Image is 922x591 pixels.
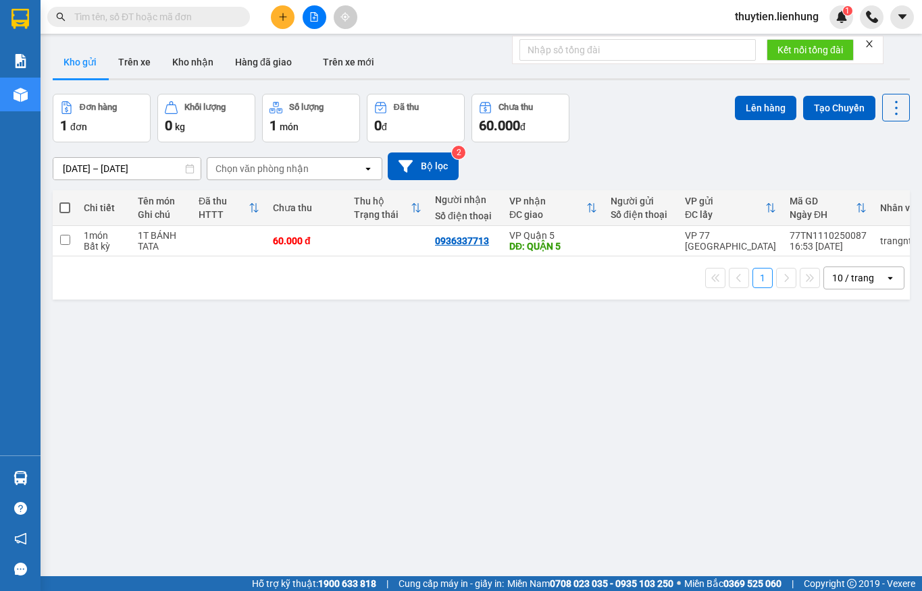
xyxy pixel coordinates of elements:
[215,162,309,175] div: Chọn văn phòng nhận
[865,39,874,49] span: close
[479,117,520,134] span: 60.000
[53,158,201,179] input: Select a date range.
[509,241,597,252] div: DĐ: QUẬN 5
[84,230,124,241] div: 1 món
[866,11,878,23] img: phone-icon
[845,6,850,16] span: 1
[224,46,303,78] button: Hàng đã giao
[60,117,68,134] span: 1
[309,12,319,22] span: file-add
[273,235,340,246] div: 60.000 đ
[14,532,27,545] span: notification
[752,268,773,288] button: 1
[347,190,428,226] th: Toggle SortBy
[509,209,586,220] div: ĐC giao
[519,39,756,61] input: Nhập số tổng đài
[498,103,533,112] div: Chưa thu
[724,8,829,25] span: thuytien.lienhung
[184,103,226,112] div: Khối lượng
[435,235,489,246] div: 0936337713
[803,96,875,120] button: Tạo Chuyến
[278,12,288,22] span: plus
[11,9,29,29] img: logo-vxr
[611,209,671,220] div: Số điện thoại
[382,121,387,132] span: đ
[318,578,376,589] strong: 1900 633 818
[53,94,151,142] button: Đơn hàng1đơn
[685,209,765,220] div: ĐC lấy
[550,578,673,589] strong: 0708 023 035 - 0935 103 250
[367,94,465,142] button: Đã thu0đ
[832,271,874,285] div: 10 / trang
[890,5,914,29] button: caret-down
[685,230,776,252] div: VP 77 [GEOGRAPHIC_DATA]
[896,11,908,23] span: caret-down
[303,5,326,29] button: file-add
[386,576,388,591] span: |
[84,241,124,252] div: Bất kỳ
[677,581,681,586] span: ⚪️
[138,230,185,252] div: 1T BÁNH TATA
[847,579,856,588] span: copyright
[354,209,411,220] div: Trạng thái
[685,196,765,206] div: VP gửi
[435,210,496,221] div: Số điện thoại
[790,230,867,241] div: 77TN1110250087
[252,576,376,591] span: Hỗ trợ kỹ thuật:
[790,209,856,220] div: Ngày ĐH
[74,9,234,24] input: Tìm tên, số ĐT hoặc mã đơn
[334,5,357,29] button: aim
[520,121,526,132] span: đ
[354,196,411,206] div: Thu hộ
[836,11,848,23] img: icon-new-feature
[175,121,185,132] span: kg
[323,57,374,67] span: Trên xe mới
[107,46,161,78] button: Trên xe
[138,209,185,220] div: Ghi chú
[678,190,783,226] th: Toggle SortBy
[14,563,27,575] span: message
[14,471,28,485] img: warehouse-icon
[262,94,360,142] button: Số lượng1món
[14,88,28,102] img: warehouse-icon
[53,46,107,78] button: Kho gửi
[161,46,224,78] button: Kho nhận
[777,43,843,57] span: Kết nối tổng đài
[611,196,671,206] div: Người gửi
[280,121,299,132] span: món
[843,6,852,16] sup: 1
[684,576,782,591] span: Miền Bắc
[790,196,856,206] div: Mã GD
[509,196,586,206] div: VP nhận
[273,202,340,213] div: Chưa thu
[435,194,496,205] div: Người nhận
[723,578,782,589] strong: 0369 525 060
[289,103,324,112] div: Số lượng
[374,117,382,134] span: 0
[199,209,249,220] div: HTTT
[363,163,374,174] svg: open
[56,12,66,22] span: search
[767,39,854,61] button: Kết nối tổng đài
[388,152,459,180] button: Bộ lọc
[885,273,896,283] svg: open
[192,190,266,226] th: Toggle SortBy
[509,230,597,241] div: VP Quận 5
[399,576,504,591] span: Cung cấp máy in - giấy in:
[14,54,28,68] img: solution-icon
[80,103,117,112] div: Đơn hàng
[503,190,604,226] th: Toggle SortBy
[452,146,465,159] sup: 2
[790,241,867,252] div: 16:53 [DATE]
[340,12,350,22] span: aim
[165,117,172,134] span: 0
[471,94,569,142] button: Chưa thu60.000đ
[270,117,277,134] span: 1
[14,502,27,515] span: question-circle
[735,96,796,120] button: Lên hàng
[199,196,249,206] div: Đã thu
[157,94,255,142] button: Khối lượng0kg
[271,5,294,29] button: plus
[507,576,673,591] span: Miền Nam
[84,202,124,213] div: Chi tiết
